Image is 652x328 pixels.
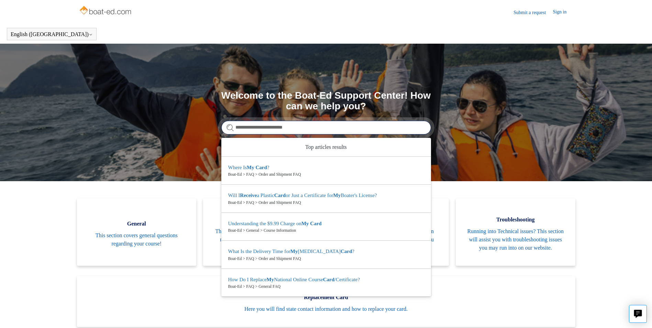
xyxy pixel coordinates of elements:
zd-autocomplete-header: Top articles results [221,138,431,157]
input: Search [221,121,431,134]
span: Here you will find state contact information and how to replace your card. [87,305,565,313]
em: Card [323,277,334,282]
zd-autocomplete-breadcrumbs-multibrand: Boat-Ed > FAQ > Order and Shipment FAQ [228,199,424,206]
h1: Welcome to the Boat-Ed Support Center! How can we help you? [221,90,431,112]
button: Live chat [629,305,647,323]
span: This section will answer questions that you may have that have already been asked before! [213,227,312,252]
a: Troubleshooting Running into Technical issues? This section will assist you with troubleshooting ... [456,198,575,266]
zd-autocomplete-breadcrumbs-multibrand: Boat-Ed > FAQ > Order and Shipment FAQ [228,255,424,262]
em: Receive [240,193,257,198]
span: General [87,220,186,228]
em: Card [274,193,286,198]
span: Replacement Card [87,293,565,302]
zd-autocomplete-title-multibrand: Suggested result 4 What Is the Delivery Time for My Boating Card? [228,249,355,255]
zd-autocomplete-title-multibrand: Suggested result 1 Where Is My Card? [228,165,269,172]
em: My [267,277,274,282]
em: My [290,249,298,254]
a: Replacement Card Here you will find state contact information and how to replace your card. [77,276,575,327]
span: This section covers general questions regarding your course! [87,231,186,248]
em: Card [310,221,321,226]
zd-autocomplete-title-multibrand: Suggested result 3 Understanding the $9.99 Charge on My Card [228,221,322,228]
em: My [301,221,309,226]
em: Card [341,249,352,254]
zd-autocomplete-title-multibrand: Suggested result 5 How Do I Replace My National Online Course Card/Certificate? [228,277,360,284]
a: Sign in [553,8,573,17]
zd-autocomplete-title-multibrand: Suggested result 2 Will I Receive a Plastic Card or Just a Certificate for My Boater's License? [228,193,377,199]
span: FAQ [213,216,312,224]
zd-autocomplete-breadcrumbs-multibrand: Boat-Ed > General > Course Information [228,227,424,233]
em: My [247,165,254,170]
zd-autocomplete-breadcrumbs-multibrand: Boat-Ed > FAQ > General FAQ [228,283,424,289]
zd-autocomplete-breadcrumbs-multibrand: Boat-Ed > FAQ > Order and Shipment FAQ [228,171,424,177]
span: Troubleshooting [466,216,565,224]
button: English ([GEOGRAPHIC_DATA]) [11,31,93,37]
a: FAQ This section will answer questions that you may have that have already been asked before! [203,198,323,266]
em: Card [255,165,267,170]
span: Running into Technical issues? This section will assist you with troubleshooting issues you may r... [466,227,565,252]
a: General This section covers general questions regarding your course! [77,198,197,266]
img: Boat-Ed Help Center home page [79,4,133,18]
em: My [333,193,341,198]
a: Submit a request [513,9,553,16]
